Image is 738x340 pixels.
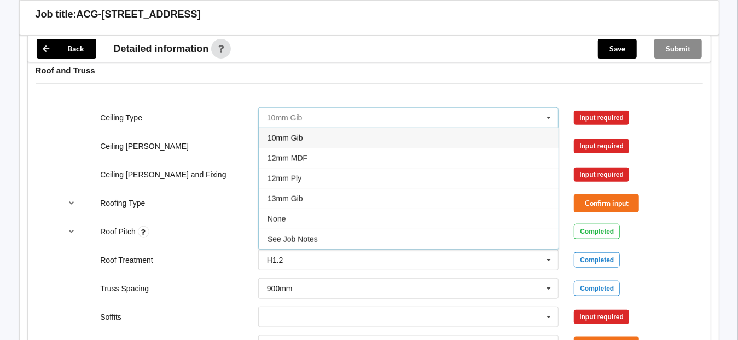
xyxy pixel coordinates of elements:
[268,174,301,183] span: 12mm Ply
[61,222,82,241] button: reference-toggle
[114,44,209,54] span: Detailed information
[574,111,629,125] div: Input required
[574,281,620,296] div: Completed
[100,142,189,151] label: Ceiling [PERSON_NAME]
[268,194,303,203] span: 13mm Gib
[598,39,637,59] button: Save
[100,199,145,208] label: Roofing Type
[100,256,153,264] label: Roof Treatment
[574,139,629,153] div: Input required
[100,313,121,321] label: Soffits
[100,284,149,293] label: Truss Spacing
[574,194,639,212] button: Confirm input
[100,227,137,236] label: Roof Pitch
[267,256,283,264] div: H1.2
[574,310,629,324] div: Input required
[268,235,318,244] span: See Job Notes
[268,154,307,163] span: 12mm MDF
[100,170,226,179] label: Ceiling [PERSON_NAME] and Fixing
[268,215,286,223] span: None
[37,39,96,59] button: Back
[574,252,620,268] div: Completed
[574,224,620,239] div: Completed
[268,134,303,142] span: 10mm Gib
[100,113,142,122] label: Ceiling Type
[574,168,629,182] div: Input required
[36,8,77,21] h3: Job title:
[77,8,201,21] h3: ACG-[STREET_ADDRESS]
[267,285,293,292] div: 900mm
[36,65,703,76] h4: Roof and Truss
[61,193,82,213] button: reference-toggle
